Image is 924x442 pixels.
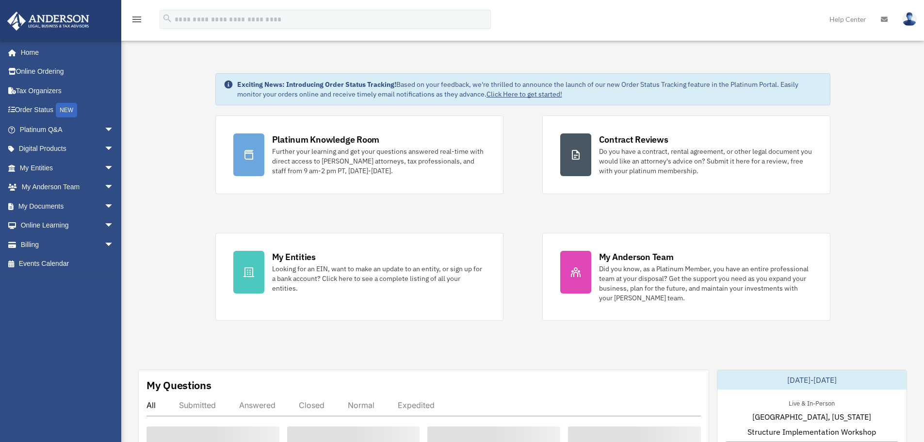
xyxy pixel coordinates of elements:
div: Further your learning and get your questions answered real-time with direct access to [PERSON_NAM... [272,147,486,176]
a: Platinum Knowledge Room Further your learning and get your questions answered real-time with dire... [215,115,503,194]
a: Digital Productsarrow_drop_down [7,139,129,159]
div: Platinum Knowledge Room [272,133,380,146]
span: arrow_drop_down [104,196,124,216]
div: Live & In-Person [781,397,843,408]
div: Looking for an EIN, want to make an update to an entity, or sign up for a bank account? Click her... [272,264,486,293]
a: Tax Organizers [7,81,129,100]
div: Contract Reviews [599,133,668,146]
span: arrow_drop_down [104,120,124,140]
a: My Anderson Teamarrow_drop_down [7,178,129,197]
span: Structure Implementation Workshop [747,426,876,438]
div: Normal [348,400,374,410]
a: My Documentsarrow_drop_down [7,196,129,216]
span: arrow_drop_down [104,216,124,236]
a: Click Here to get started! [486,90,562,98]
a: My Entities Looking for an EIN, want to make an update to an entity, or sign up for a bank accoun... [215,233,503,321]
div: All [146,400,156,410]
img: Anderson Advisors Platinum Portal [4,12,92,31]
a: Billingarrow_drop_down [7,235,129,254]
div: My Entities [272,251,316,263]
div: Based on your feedback, we're thrilled to announce the launch of our new Order Status Tracking fe... [237,80,822,99]
div: Do you have a contract, rental agreement, or other legal document you would like an attorney's ad... [599,147,812,176]
span: arrow_drop_down [104,178,124,197]
a: Online Ordering [7,62,129,82]
div: Answered [239,400,276,410]
a: Order StatusNEW [7,100,129,120]
a: Home [7,43,124,62]
span: arrow_drop_down [104,235,124,255]
strong: Exciting News: Introducing Order Status Tracking! [237,80,396,89]
div: Did you know, as a Platinum Member, you have an entire professional team at your disposal? Get th... [599,264,812,303]
div: My Anderson Team [599,251,674,263]
img: User Pic [902,12,917,26]
span: arrow_drop_down [104,139,124,159]
span: [GEOGRAPHIC_DATA], [US_STATE] [752,411,871,423]
i: search [162,13,173,24]
a: Events Calendar [7,254,129,274]
div: Submitted [179,400,216,410]
div: [DATE]-[DATE] [717,370,907,390]
div: Closed [299,400,324,410]
a: Platinum Q&Aarrow_drop_down [7,120,129,139]
div: NEW [56,103,77,117]
div: My Questions [146,378,211,393]
a: Contract Reviews Do you have a contract, rental agreement, or other legal document you would like... [542,115,830,194]
a: Online Learningarrow_drop_down [7,216,129,235]
i: menu [131,14,143,25]
a: My Anderson Team Did you know, as a Platinum Member, you have an entire professional team at your... [542,233,830,321]
div: Expedited [398,400,435,410]
span: arrow_drop_down [104,158,124,178]
a: My Entitiesarrow_drop_down [7,158,129,178]
a: menu [131,17,143,25]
